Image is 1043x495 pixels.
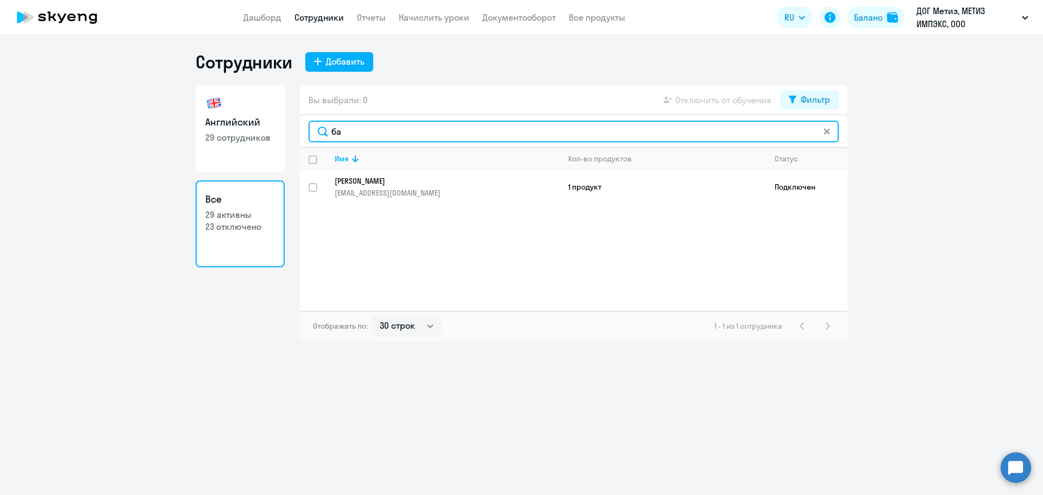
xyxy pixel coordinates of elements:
a: Начислить уроки [399,12,469,23]
td: Подключен [766,170,847,204]
td: 1 продукт [560,170,766,204]
a: Дашборд [243,12,281,23]
button: Фильтр [780,90,839,110]
button: Добавить [305,52,373,72]
span: Отображать по: [313,321,368,331]
button: RU [777,7,813,28]
img: balance [887,12,898,23]
a: Все29 активны23 отключено [196,180,285,267]
div: Добавить [326,55,365,68]
a: Все продукты [569,12,625,23]
p: ДОГ Метиз, МЕТИЗ ИМПЭКС, ООО [916,4,1017,30]
div: Статус [775,154,798,164]
span: Вы выбрали: 0 [309,93,368,106]
div: Имя [335,154,349,164]
p: [PERSON_NAME] [335,176,544,186]
div: Статус [775,154,847,164]
a: Отчеты [357,12,386,23]
button: ДОГ Метиз, МЕТИЗ ИМПЭКС, ООО [911,4,1034,30]
p: [EMAIL_ADDRESS][DOMAIN_NAME] [335,188,559,198]
div: Фильтр [801,93,830,106]
div: Кол-во продуктов [568,154,765,164]
h3: Английский [205,115,275,129]
div: Кол-во продуктов [568,154,632,164]
div: Имя [335,154,559,164]
div: Баланс [854,11,883,24]
a: Английский29 сотрудников [196,85,285,172]
img: english [205,95,223,112]
p: 29 активны [205,209,275,221]
a: Документооборот [482,12,556,23]
input: Поиск по имени, email, продукту или статусу [309,121,839,142]
h1: Сотрудники [196,51,292,73]
span: RU [784,11,794,24]
a: [PERSON_NAME][EMAIL_ADDRESS][DOMAIN_NAME] [335,176,559,198]
button: Балансbalance [847,7,904,28]
p: 23 отключено [205,221,275,233]
span: 1 - 1 из 1 сотрудника [714,321,782,331]
p: 29 сотрудников [205,131,275,143]
h3: Все [205,192,275,206]
a: Сотрудники [294,12,344,23]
